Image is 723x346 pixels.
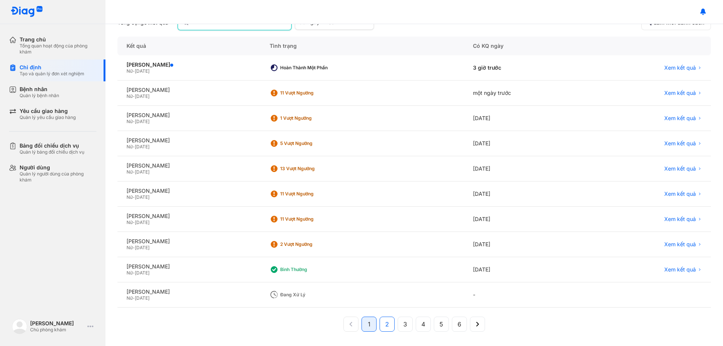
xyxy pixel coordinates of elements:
span: Xem kết quả [664,140,696,147]
div: Tạo và quản lý đơn xét nghiệm [20,71,84,77]
span: Nữ [127,68,133,74]
span: - [133,245,135,250]
span: 1 [368,320,371,329]
span: [DATE] [135,245,149,250]
span: - [133,194,135,200]
span: Nữ [127,169,133,175]
div: Tổng quan hoạt động của phòng khám [20,43,96,55]
div: Kết quả [117,37,261,55]
span: 2 [385,320,389,329]
span: - [133,144,135,149]
div: [DATE] [464,232,588,257]
div: Yêu cầu giao hàng [20,108,76,114]
div: Tình trạng [261,37,464,55]
div: [PERSON_NAME] [127,187,252,194]
img: logo [11,6,43,18]
span: [DATE] [135,93,149,99]
span: - [133,270,135,276]
span: 6 [458,320,461,329]
div: Quản lý yêu cầu giao hàng [20,114,76,120]
div: Bình thường [280,267,340,273]
span: Nữ [127,219,133,225]
span: Xem kết quả [664,241,696,248]
div: 3 giờ trước [464,55,588,81]
span: Nữ [127,245,133,250]
div: Chỉ định [20,64,84,71]
span: [DATE] [135,68,149,74]
div: [PERSON_NAME] [127,288,252,295]
div: Hoàn thành một phần [280,65,340,71]
span: - [133,295,135,301]
div: 11 Vượt ngưỡng [280,191,340,197]
span: - [133,119,135,124]
div: 2 Vượt ngưỡng [280,241,340,247]
div: 11 Vượt ngưỡng [280,216,340,222]
img: logo [12,319,27,334]
button: 5 [434,317,449,332]
div: [DATE] [464,156,588,181]
div: 5 Vượt ngưỡng [280,140,340,146]
div: 11 Vượt ngưỡng [280,90,340,96]
div: Người dùng [20,164,96,171]
div: [DATE] [464,131,588,156]
div: - [464,282,588,308]
div: [PERSON_NAME] [127,238,252,245]
div: Bảng đối chiếu dịch vụ [20,142,84,149]
span: Xem kết quả [664,115,696,122]
div: Chủ phòng khám [30,327,84,333]
span: Nữ [127,144,133,149]
button: 6 [452,317,467,332]
span: 3 [403,320,407,329]
div: [PERSON_NAME] [127,263,252,270]
div: [DATE] [464,181,588,207]
span: [DATE] [135,270,149,276]
span: Xem kết quả [664,191,696,197]
span: Nữ [127,119,133,124]
div: [PERSON_NAME] [30,320,84,327]
div: 1 Vượt ngưỡng [280,115,340,121]
span: [DATE] [135,169,149,175]
div: một ngày trước [464,81,588,106]
span: Xem kết quả [664,216,696,223]
span: Xem kết quả [664,266,696,273]
div: Trang chủ [20,36,96,43]
span: [DATE] [135,219,149,225]
span: [DATE] [135,194,149,200]
span: [DATE] [135,144,149,149]
span: Xem kết quả [664,90,696,96]
div: Quản lý bảng đối chiếu dịch vụ [20,149,84,155]
div: Đang xử lý [280,292,340,298]
div: [PERSON_NAME] [127,112,252,119]
span: Nữ [127,194,133,200]
span: 5 [439,320,443,329]
span: 4 [421,320,425,329]
span: - [133,219,135,225]
div: 13 Vượt ngưỡng [280,166,340,172]
span: - [133,93,135,99]
button: 1 [361,317,377,332]
div: [PERSON_NAME] [127,162,252,169]
span: Xem kết quả [664,165,696,172]
span: Nữ [127,295,133,301]
button: 2 [380,317,395,332]
span: [DATE] [135,119,149,124]
div: [DATE] [464,257,588,282]
span: [DATE] [135,295,149,301]
span: Nữ [127,270,133,276]
div: Quản lý bệnh nhân [20,93,59,99]
button: 4 [416,317,431,332]
span: - [133,68,135,74]
div: Bệnh nhân [20,86,59,93]
div: [DATE] [464,207,588,232]
div: [PERSON_NAME] [127,61,252,68]
span: Xem kết quả [664,64,696,71]
button: 3 [398,317,413,332]
div: [DATE] [464,106,588,131]
div: Có KQ ngày [464,37,588,55]
div: [PERSON_NAME] [127,213,252,219]
div: [PERSON_NAME] [127,87,252,93]
div: [PERSON_NAME] [127,137,252,144]
span: - [133,169,135,175]
div: Quản lý người dùng của phòng khám [20,171,96,183]
span: Nữ [127,93,133,99]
